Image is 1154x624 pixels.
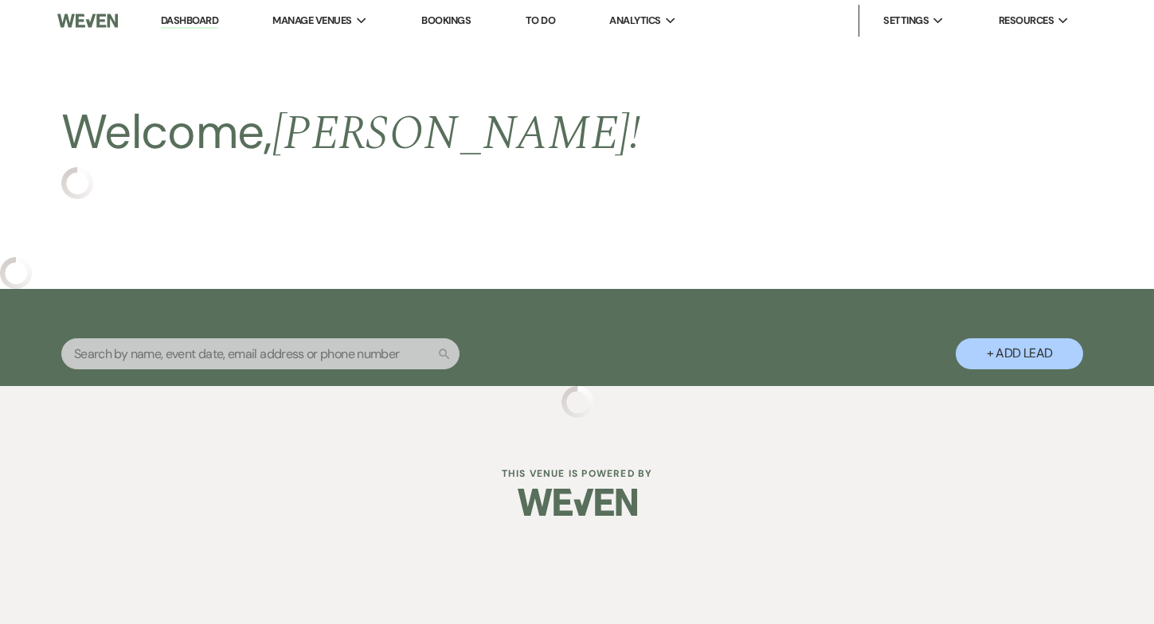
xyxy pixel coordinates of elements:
img: Weven Logo [57,4,117,37]
button: + Add Lead [956,338,1083,369]
a: To Do [526,14,555,27]
span: Resources [999,13,1054,29]
span: Settings [883,13,929,29]
h2: Welcome, [61,99,640,167]
img: Weven Logo [518,474,637,530]
img: loading spinner [61,167,93,199]
span: Analytics [609,13,660,29]
img: loading spinner [561,386,593,418]
input: Search by name, event date, email address or phone number [61,338,460,369]
span: Manage Venues [272,13,351,29]
a: Bookings [421,14,471,27]
a: Dashboard [161,14,218,29]
span: [PERSON_NAME] ! [272,97,640,170]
